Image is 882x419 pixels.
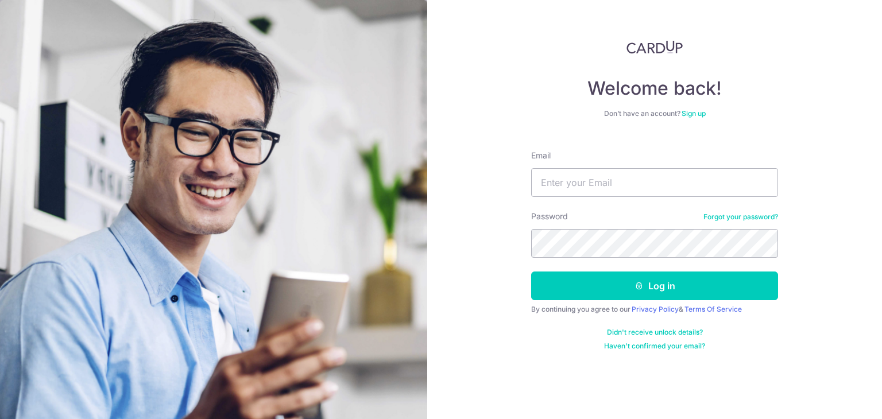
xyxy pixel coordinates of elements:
[531,168,778,197] input: Enter your Email
[531,77,778,100] h4: Welcome back!
[607,328,703,337] a: Didn't receive unlock details?
[531,211,568,222] label: Password
[531,150,551,161] label: Email
[682,109,706,118] a: Sign up
[684,305,742,313] a: Terms Of Service
[604,342,705,351] a: Haven't confirmed your email?
[703,212,778,222] a: Forgot your password?
[626,40,683,54] img: CardUp Logo
[632,305,679,313] a: Privacy Policy
[531,305,778,314] div: By continuing you agree to our &
[531,271,778,300] button: Log in
[531,109,778,118] div: Don’t have an account?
